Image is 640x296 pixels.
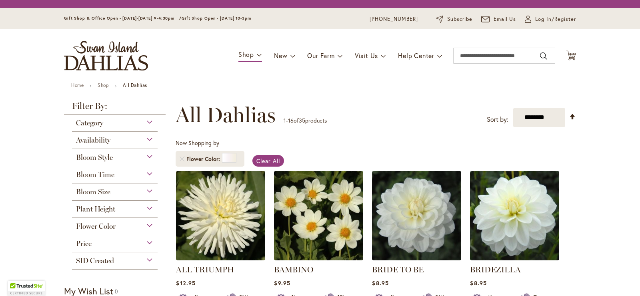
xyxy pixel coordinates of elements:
span: All Dahlias [176,103,276,127]
a: BAMBINO [274,265,313,274]
a: BAMBINO [274,254,363,262]
span: Visit Us [355,51,378,60]
a: BRIDEZILLA [470,265,521,274]
span: Clear All [256,157,280,165]
span: Subscribe [447,15,472,23]
a: ALL TRIUMPH [176,265,234,274]
span: Log In/Register [535,15,576,23]
span: Gift Shop Open - [DATE] 10-3pm [182,16,251,21]
span: 1 [284,117,286,124]
span: Flower Color [76,222,116,231]
a: BRIDEZILLA [470,254,559,262]
a: Subscribe [436,15,472,23]
span: Now Shopping by [176,139,219,147]
img: BRIDE TO BE [372,171,461,260]
span: $8.95 [372,279,388,287]
span: $12.95 [176,279,195,287]
div: TrustedSite Certified [8,281,45,296]
span: Availability [76,136,110,145]
a: Home [71,82,84,88]
a: Log In/Register [525,15,576,23]
label: Sort by: [487,112,508,127]
span: Shop [238,50,254,58]
strong: Filter By: [64,102,166,115]
span: 16 [288,117,294,124]
a: Shop [98,82,109,88]
a: store logo [64,41,148,70]
a: Remove Flower Color White/Cream [180,157,184,161]
span: Gift Shop & Office Open - [DATE]-[DATE] 9-4:30pm / [64,16,182,21]
span: $8.95 [470,279,486,287]
a: [PHONE_NUMBER] [370,15,418,23]
a: BRIDE TO BE [372,265,424,274]
span: Price [76,239,92,248]
span: Bloom Time [76,170,114,179]
strong: All Dahlias [123,82,147,88]
span: Email Us [494,15,516,23]
span: Bloom Size [76,187,110,196]
span: Flower Color [186,155,222,163]
p: - of products [284,114,327,127]
a: Email Us [481,15,516,23]
img: ALL TRIUMPH [176,171,265,260]
a: BRIDE TO BE [372,254,461,262]
span: Plant Height [76,205,115,213]
a: ALL TRIUMPH [176,254,265,262]
span: Bloom Style [76,153,113,162]
span: $9.95 [274,279,290,287]
span: SID Created [76,256,114,265]
span: Category [76,119,103,127]
span: Our Farm [307,51,334,60]
img: BAMBINO [274,171,363,260]
a: Clear All [252,155,284,167]
img: BRIDEZILLA [470,171,559,260]
span: Help Center [398,51,434,60]
button: Search [540,50,547,62]
span: 35 [299,117,305,124]
span: New [274,51,287,60]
